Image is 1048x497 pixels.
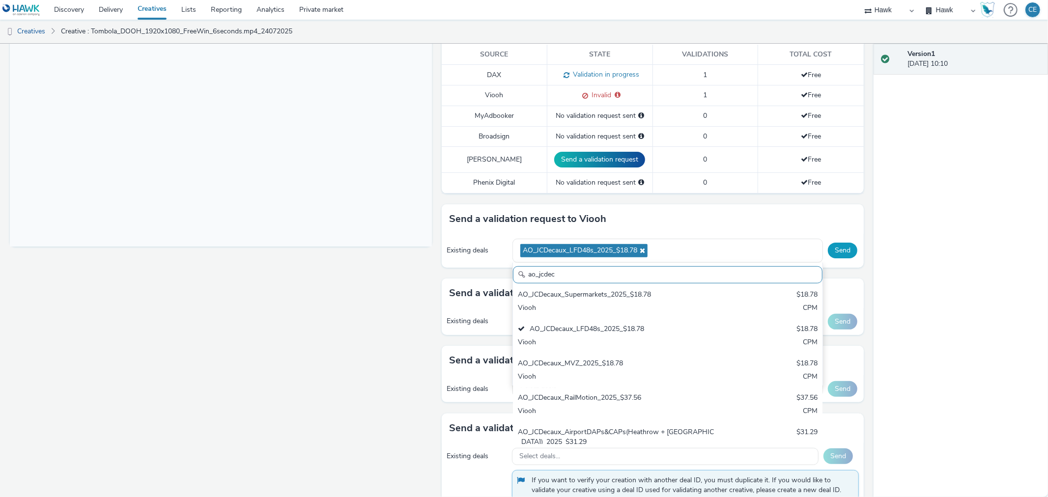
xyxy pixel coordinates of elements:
[449,212,606,226] h3: Send a validation request to Viooh
[801,90,821,100] span: Free
[552,111,648,121] div: No validation request sent
[518,303,716,314] div: Viooh
[703,132,707,141] span: 0
[801,111,821,120] span: Free
[442,146,547,172] td: [PERSON_NAME]
[518,393,716,404] div: AO_JCDecaux_RailMotion_2025_$37.56
[447,384,508,394] div: Existing deals
[638,111,644,121] div: Please select a deal below and click on Send to send a validation request to MyAdbooker.
[518,337,716,349] div: Viooh
[449,421,643,436] h3: Send a validation request to Phenix Digital
[442,85,547,106] td: Viooh
[513,266,822,283] input: Search......
[796,427,818,447] div: $31.29
[449,286,626,301] h3: Send a validation request to Broadsign
[652,45,758,65] th: Validations
[518,359,716,370] div: AO_JCDecaux_MVZ_2025_$18.78
[442,65,547,85] td: DAX
[980,2,995,18] img: Hawk Academy
[56,20,297,43] a: Creative : Tombola_DOOH_1920x1080_FreeWin_6seconds.mp4_24072025
[449,353,639,368] h3: Send a validation request to MyAdbooker
[1029,2,1037,17] div: CE
[523,247,637,255] span: AO_JCDecaux_LFD48s_2025_$18.78
[796,290,818,301] div: $18.78
[796,359,818,370] div: $18.78
[907,49,1040,69] div: [DATE] 10:10
[823,448,853,464] button: Send
[442,106,547,126] td: MyAdbooker
[828,314,857,330] button: Send
[518,427,716,447] div: AO_JCDecaux_AirportDAPs&CAPs(Heathrow + [GEOGRAPHIC_DATA])_2025_$31.29
[552,178,648,188] div: No validation request sent
[801,70,821,80] span: Free
[520,452,561,461] span: Select deals...
[801,155,821,164] span: Free
[638,178,644,188] div: Please select a deal below and click on Send to send a validation request to Phenix Digital.
[442,173,547,193] td: Phenix Digital
[803,372,818,383] div: CPM
[803,337,818,349] div: CPM
[980,2,999,18] a: Hawk Academy
[569,70,639,79] span: Validation in progress
[518,406,716,417] div: Viooh
[801,132,821,141] span: Free
[801,178,821,187] span: Free
[828,243,857,258] button: Send
[552,132,648,141] div: No validation request sent
[518,290,716,301] div: AO_JCDecaux_Supermarkets_2025_$18.78
[828,381,857,397] button: Send
[796,393,818,404] div: $37.56
[758,45,864,65] th: Total cost
[796,324,818,335] div: $18.78
[554,152,645,167] button: Send a validation request
[703,111,707,120] span: 0
[447,246,508,255] div: Existing deals
[447,451,507,461] div: Existing deals
[442,45,547,65] th: Source
[5,27,15,37] img: dooh
[638,132,644,141] div: Please select a deal below and click on Send to send a validation request to Broadsign.
[518,372,716,383] div: Viooh
[518,324,716,335] div: AO_JCDecaux_LFD48s_2025_$18.78
[703,178,707,187] span: 0
[442,126,547,146] td: Broadsign
[703,90,707,100] span: 1
[703,155,707,164] span: 0
[588,90,611,100] span: Invalid
[532,475,849,496] span: If you want to verify your creation with another deal ID, you must duplicate it. If you would lik...
[2,4,40,16] img: undefined Logo
[547,45,652,65] th: State
[907,49,935,58] strong: Version 1
[447,316,508,326] div: Existing deals
[803,406,818,417] div: CPM
[803,303,818,314] div: CPM
[703,70,707,80] span: 1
